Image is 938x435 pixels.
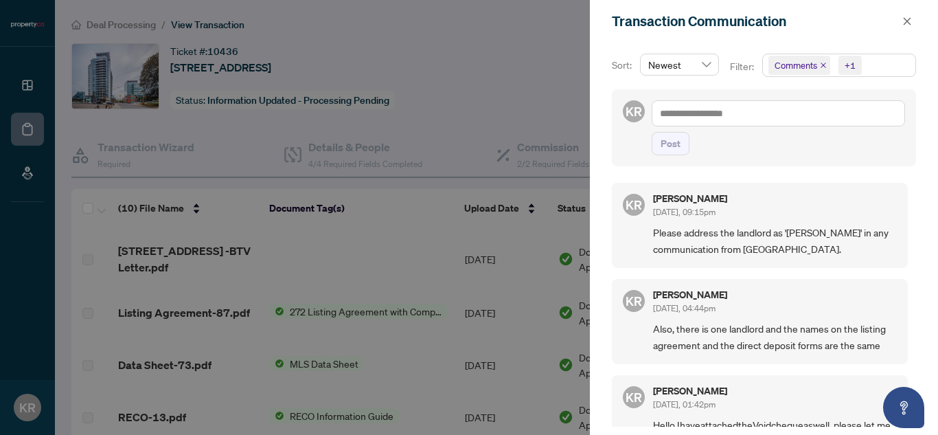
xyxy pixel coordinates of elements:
span: KR [626,388,642,407]
p: Filter: [730,59,756,74]
button: Post [652,132,689,155]
span: [DATE], 01:42pm [653,399,716,410]
span: Also, there is one landlord and the names on the listing agreement and the direct deposit forms a... [653,321,897,353]
span: Newest [648,54,711,75]
span: Please address the landlord as '[PERSON_NAME]' in any communication from [GEOGRAPHIC_DATA]. [653,225,897,257]
span: KR [626,195,642,214]
span: close [820,62,827,69]
h5: [PERSON_NAME] [653,194,727,203]
h5: [PERSON_NAME] [653,386,727,396]
span: Comments [768,56,830,75]
h5: [PERSON_NAME] [653,290,727,300]
div: +1 [845,58,856,72]
span: [DATE], 09:15pm [653,207,716,217]
span: [DATE], 04:44pm [653,303,716,313]
span: Comments [775,58,817,72]
button: Open asap [883,387,924,428]
p: Sort: [612,58,634,73]
span: KR [626,291,642,311]
div: Transaction Communication [612,11,898,32]
span: KR [626,102,642,121]
span: close [902,16,912,26]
